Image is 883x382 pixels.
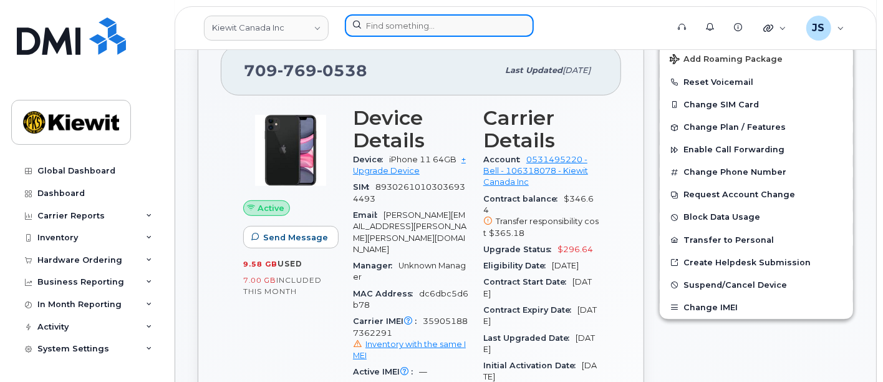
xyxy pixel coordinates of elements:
span: 359051887362291 [353,316,468,361]
div: Quicklinks [755,16,795,41]
button: Change IMEI [660,296,853,319]
span: Send Message [263,232,328,243]
span: [DATE] [552,261,579,270]
span: 9.58 GB [243,260,277,268]
button: Send Message [243,226,339,248]
span: 709 [244,61,367,80]
span: Initial Activation Date [483,361,582,370]
button: Change Plan / Features [660,116,853,139]
span: Unknown Manager [353,261,466,282]
span: Contract Expiry Date [483,305,577,315]
span: 0538 [317,61,367,80]
span: Active IMEI [353,367,419,376]
span: dc6dbc5d6b78 [353,289,468,310]
a: Kiewit Canada Inc [204,16,329,41]
span: included this month [243,275,322,296]
span: Add Roaming Package [670,54,783,66]
h3: Carrier Details [483,107,599,152]
button: Add Roaming Package [660,46,853,71]
a: Create Helpdesk Submission [660,252,853,274]
span: Contract Start Date [483,277,572,286]
span: [DATE] [562,66,591,75]
span: [DATE] [483,333,595,354]
span: $365.18 [489,228,524,238]
span: [PERSON_NAME][EMAIL_ADDRESS][PERSON_NAME][PERSON_NAME][DOMAIN_NAME] [353,210,466,254]
span: Last Upgraded Date [483,333,576,343]
span: iPhone 11 64GB [389,155,456,164]
h3: Device Details [353,107,468,152]
span: SIM [353,182,375,192]
div: Jenna Savard [798,16,853,41]
span: Change Plan / Features [683,123,786,132]
a: 0531495220 - Bell - 106318078 - Kiewit Canada Inc [483,155,588,187]
span: — [419,367,427,376]
span: Contract balance [483,194,564,203]
a: Inventory with the same IMEI [353,340,466,360]
button: Transfer to Personal [660,229,853,252]
span: used [277,259,302,268]
span: Active [258,202,284,214]
button: Enable Call Forwarding [660,139,853,161]
span: Device [353,155,389,164]
span: Upgrade Status [483,245,557,254]
span: Suspend/Cancel Device [683,280,787,290]
input: Find something... [345,14,534,37]
span: $346.64 [483,194,599,239]
span: Carrier IMEI [353,316,423,326]
span: [DATE] [483,277,592,298]
span: $296.64 [557,245,593,254]
button: Change SIM Card [660,94,853,116]
button: Request Account Change [660,184,853,206]
span: MAC Address [353,289,419,298]
span: JS [813,21,825,36]
span: Last updated [505,66,562,75]
span: Account [483,155,526,164]
span: Manager [353,261,398,270]
span: Email [353,210,384,220]
span: Transfer responsibility cost [483,217,599,237]
button: Suspend/Cancel Device [660,274,853,296]
iframe: Messenger Launcher [829,328,874,373]
span: 89302610103036934493 [353,182,465,203]
button: Change Phone Number [660,161,853,184]
span: Eligibility Date [483,261,552,270]
button: Block Data Usage [660,206,853,228]
span: Enable Call Forwarding [683,145,784,155]
img: iPhone_11.jpg [253,113,328,188]
span: 7.00 GB [243,276,276,285]
button: Reset Voicemail [660,71,853,94]
span: 769 [277,61,317,80]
